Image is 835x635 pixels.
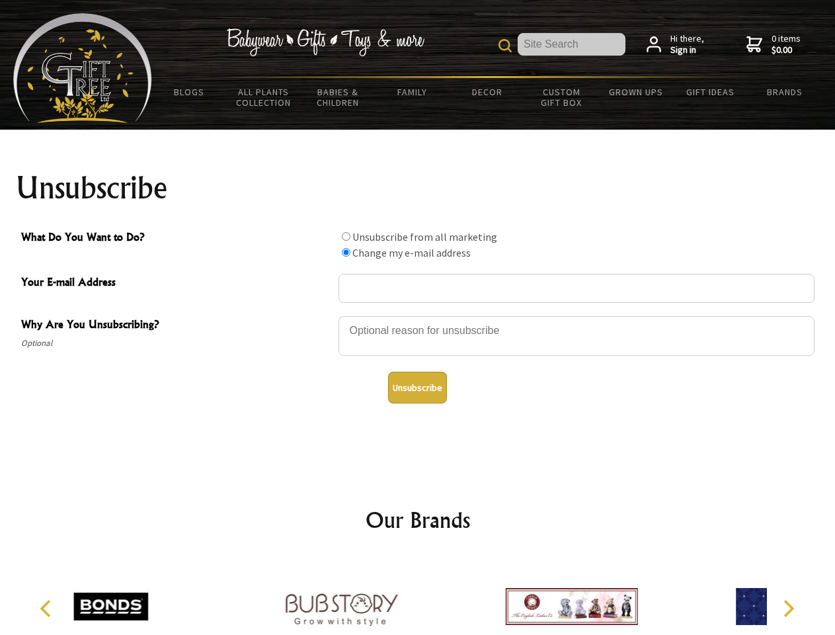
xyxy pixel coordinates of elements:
a: 0 items$0.00 [746,33,801,56]
a: All Plants Collection [227,78,301,116]
span: Hi there, [670,33,704,56]
textarea: Why Are You Unsubscribing? [338,316,815,356]
a: Custom Gift Box [524,78,599,116]
strong: $0.00 [772,44,801,56]
h2: Our Brands [26,504,809,536]
a: Decor [450,78,524,106]
input: What Do You Want to Do? [342,248,350,257]
a: Hi there,Sign in [647,33,704,56]
h1: Unsubscribe [16,172,820,204]
strong: Sign in [670,44,704,56]
input: Site Search [518,33,625,56]
img: Babywear - Gifts - Toys & more [226,28,424,56]
a: Family [376,78,450,106]
button: Previous [33,594,62,623]
a: Gift Ideas [673,78,748,106]
a: Grown Ups [598,78,673,106]
span: Optional [21,335,332,351]
span: 0 items [772,32,801,56]
label: Unsubscribe from all marketing [352,230,497,243]
span: Your E-mail Address [21,274,332,293]
label: Change my e-mail address [352,246,471,259]
a: BLOGS [152,78,227,106]
a: Babies & Children [301,78,376,116]
img: product search [498,39,512,52]
button: Unsubscribe [388,372,447,403]
img: Babyware - Gifts - Toys and more... [13,13,152,123]
span: What Do You Want to Do? [21,229,332,248]
input: Your E-mail Address [338,274,815,303]
span: Why Are You Unsubscribing? [21,316,332,335]
button: Next [774,594,803,623]
input: What Do You Want to Do? [342,232,350,241]
a: Brands [748,78,822,106]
